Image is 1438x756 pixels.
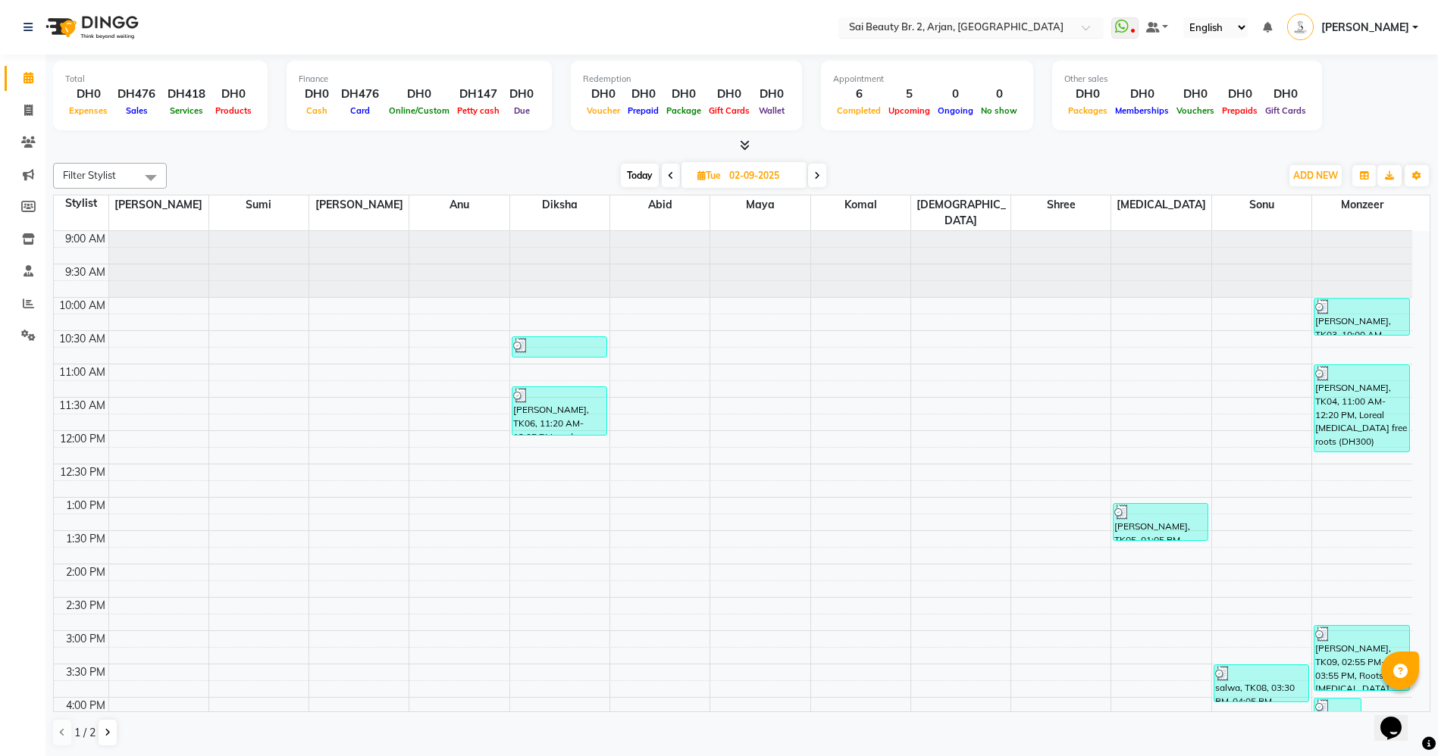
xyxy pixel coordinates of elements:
div: 9:00 AM [62,231,108,247]
div: 9:30 AM [62,264,108,280]
span: [PERSON_NAME] [309,195,409,214]
span: Voucher [583,105,624,116]
span: Due [510,105,534,116]
div: DH476 [111,86,161,103]
div: 5 [885,86,934,103]
div: Finance [299,73,540,86]
div: 3:30 PM [63,664,108,680]
span: Maya [710,195,810,214]
div: 2:00 PM [63,564,108,580]
div: 12:00 PM [57,431,108,447]
div: DH0 [624,86,663,103]
div: 1:30 PM [63,531,108,547]
div: DH0 [503,86,540,103]
div: 3:00 PM [63,631,108,647]
div: DH147 [453,86,503,103]
div: Redemption [583,73,790,86]
div: [PERSON_NAME], TK03, 10:00 AM-10:35 AM, Hair Wash Blowdry Any Length [1314,298,1409,335]
span: Prepaid [624,105,663,116]
div: DH0 [583,86,624,103]
div: DH0 [299,86,335,103]
div: Other sales [1064,73,1310,86]
div: 6 [833,86,885,103]
span: Ongoing [934,105,977,116]
div: [PERSON_NAME], TK06, 11:20 AM-12:05 PM, under arm/full leg/full arm wax + 10 min leg massage (DH149) [512,387,606,435]
span: [PERSON_NAME] [1321,20,1409,36]
span: Cash [302,105,331,116]
div: DH0 [753,86,790,103]
span: Package [663,105,705,116]
div: 10:30 AM [56,331,108,347]
div: Stylist [54,195,108,211]
span: Online/Custom [385,105,453,116]
span: Packages [1064,105,1111,116]
span: Upcoming [885,105,934,116]
img: logo [39,6,143,48]
img: Srijana [1287,14,1314,40]
div: DH0 [705,86,753,103]
input: 2025-09-02 [725,164,800,187]
div: DH0 [1064,86,1111,103]
span: Anu [409,195,509,214]
div: 12:30 PM [57,464,108,480]
div: DH0 [1218,86,1261,103]
span: Gift Cards [1261,105,1310,116]
div: 0 [977,86,1021,103]
div: DH0 [663,86,705,103]
span: Expenses [65,105,111,116]
div: Total [65,73,255,86]
div: Appointment [833,73,1021,86]
span: Prepaids [1218,105,1261,116]
div: [PERSON_NAME], TK04, 11:00 AM-12:20 PM, Loreal [MEDICAL_DATA] free roots (DH300) [1314,365,1409,451]
span: Completed [833,105,885,116]
span: Komal [811,195,910,214]
div: 2:30 PM [63,598,108,614]
div: DH0 [1111,86,1173,103]
div: 11:00 AM [56,364,108,380]
span: Vouchers [1173,105,1218,116]
div: 0 [934,86,977,103]
div: DH0 [385,86,453,103]
span: Products [211,105,255,116]
span: sonu [1212,195,1311,214]
div: DH418 [161,86,211,103]
span: Memberships [1111,105,1173,116]
div: [PERSON_NAME], TK09, 02:55 PM-03:55 PM, Roots Color [MEDICAL_DATA] Free / Hair Spa with Wash & Bl... [1314,626,1409,690]
div: DH0 [1173,86,1218,103]
span: Filter Stylist [63,169,116,181]
span: Diksha [510,195,609,214]
span: Shree [1011,195,1111,214]
span: Petty cash [453,105,503,116]
span: Sales [122,105,152,116]
span: monzeer [1312,195,1412,214]
span: Tue [694,170,725,181]
span: Services [166,105,207,116]
span: Today [621,164,659,187]
button: ADD NEW [1289,165,1342,186]
span: Card [346,105,374,116]
span: Abid [610,195,710,214]
span: [DEMOGRAPHIC_DATA] [911,195,1010,230]
span: No show [977,105,1021,116]
div: 11:30 AM [56,398,108,414]
span: Gift Cards [705,105,753,116]
div: DH0 [65,86,111,103]
span: Sumi [209,195,309,214]
div: DH476 [335,86,385,103]
div: Imame, TK07, 04:00 PM-04:35 PM, Straight Cut (DH60) [1314,698,1361,735]
div: [PERSON_NAME], TK05, 01:05 PM-01:40 PM, [PERSON_NAME]/Pedi (Without Color) [1114,504,1208,540]
span: [MEDICAL_DATA] [1111,195,1211,214]
div: 4:00 PM [63,698,108,714]
iframe: chat widget [1374,695,1423,741]
div: DH0 [1261,86,1310,103]
div: DH0 [211,86,255,103]
span: 1 / 2 [74,725,96,741]
div: [PERSON_NAME], TK03, 10:35 AM-10:55 AM, Eyebrow Threading (DH30) [512,337,606,357]
span: ADD NEW [1293,170,1338,181]
div: 10:00 AM [56,298,108,314]
span: Wallet [755,105,788,116]
span: [PERSON_NAME] [109,195,208,214]
div: 1:00 PM [63,498,108,514]
div: salwa, TK08, 03:30 PM-04:05 PM, Manicure File & Normal Polish (DH29) [1214,665,1308,701]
